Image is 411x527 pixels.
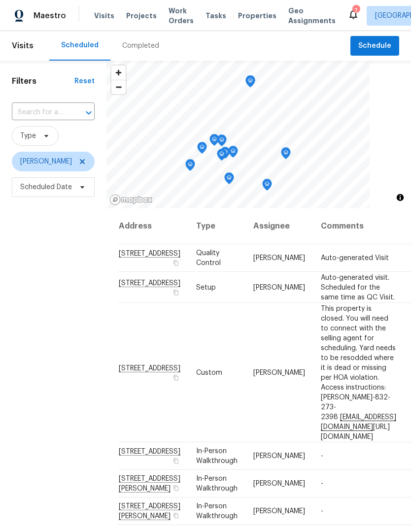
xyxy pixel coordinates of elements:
[321,453,323,460] span: -
[205,12,226,19] span: Tasks
[196,250,221,266] span: Quality Control
[82,106,96,120] button: Open
[111,66,126,80] button: Zoom in
[238,11,276,21] span: Properties
[61,40,99,50] div: Scheduled
[94,11,114,21] span: Visits
[262,179,272,194] div: Map marker
[253,480,305,487] span: [PERSON_NAME]
[253,508,305,515] span: [PERSON_NAME]
[196,448,238,464] span: In-Person Walkthrough
[34,11,66,21] span: Maestro
[12,105,67,120] input: Search for an address...
[288,6,336,26] span: Geo Assignments
[253,284,305,291] span: [PERSON_NAME]
[313,208,404,244] th: Comments
[126,11,157,21] span: Projects
[209,134,219,149] div: Map marker
[171,259,180,267] button: Copy Address
[185,159,195,174] div: Map marker
[321,508,323,515] span: -
[197,142,207,157] div: Map marker
[281,147,291,163] div: Map marker
[321,255,389,262] span: Auto-generated Visit
[169,6,194,26] span: Work Orders
[171,484,180,493] button: Copy Address
[196,369,222,376] span: Custom
[20,182,72,192] span: Scheduled Date
[196,475,238,492] span: In-Person Walkthrough
[171,511,180,520] button: Copy Address
[245,75,255,91] div: Map marker
[321,480,323,487] span: -
[74,76,95,86] div: Reset
[321,274,395,300] span: Auto-generated visit. Scheduled for the same time as QC Visit.
[111,80,126,94] button: Zoom out
[196,284,216,291] span: Setup
[228,146,238,161] div: Map marker
[352,6,359,16] div: 7
[245,208,313,244] th: Assignee
[224,172,234,188] div: Map marker
[118,208,188,244] th: Address
[196,503,238,520] span: In-Person Walkthrough
[217,149,227,164] div: Map marker
[106,61,370,208] canvas: Map
[253,255,305,262] span: [PERSON_NAME]
[20,157,72,166] span: [PERSON_NAME]
[188,208,245,244] th: Type
[171,373,180,382] button: Copy Address
[397,192,403,203] span: Toggle attribution
[321,305,396,440] span: This property is closed. You will need to connect with the selling agent for scheduling. Yard nee...
[394,192,406,203] button: Toggle attribution
[122,41,159,51] div: Completed
[253,453,305,460] span: [PERSON_NAME]
[12,76,74,86] h1: Filters
[358,40,391,52] span: Schedule
[253,369,305,376] span: [PERSON_NAME]
[109,194,153,205] a: Mapbox homepage
[350,36,399,56] button: Schedule
[217,134,227,150] div: Map marker
[20,131,36,141] span: Type
[171,457,180,465] button: Copy Address
[12,35,34,57] span: Visits
[171,288,180,296] button: Copy Address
